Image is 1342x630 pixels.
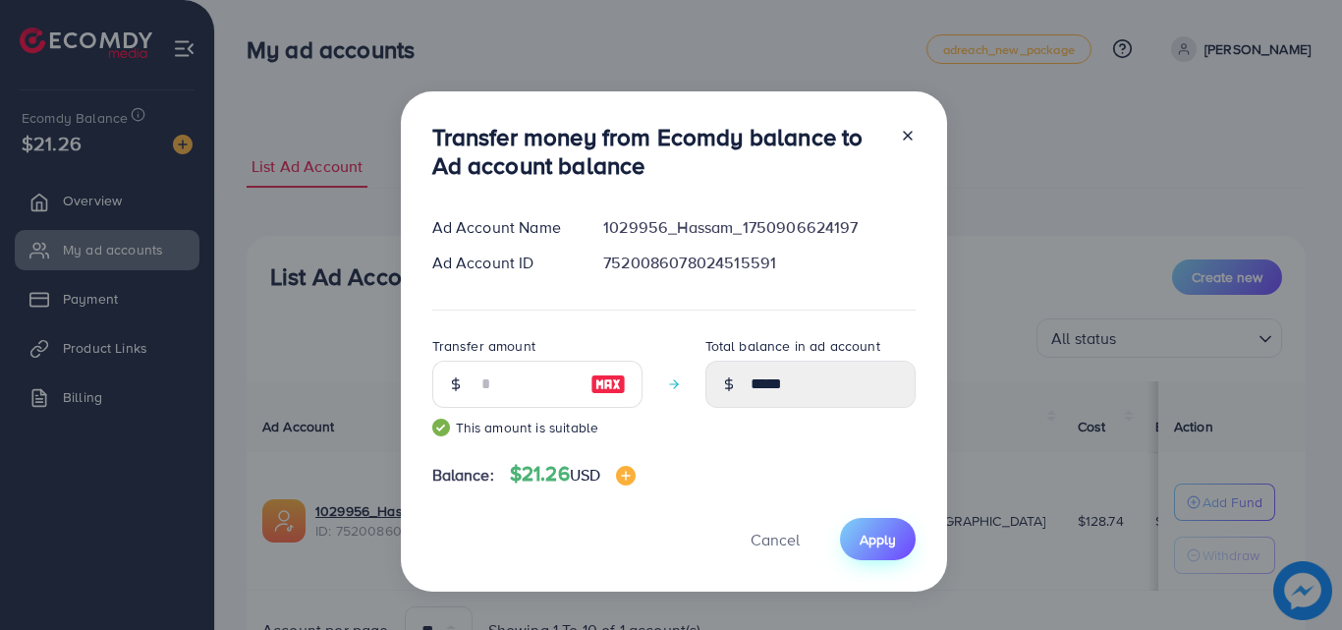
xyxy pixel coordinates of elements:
span: Cancel [751,529,800,550]
div: 1029956_Hassam_1750906624197 [587,216,930,239]
span: Apply [860,530,896,549]
div: Ad Account ID [417,252,588,274]
label: Transfer amount [432,336,535,356]
span: Balance: [432,464,494,487]
span: USD [570,464,600,486]
small: This amount is suitable [432,418,643,437]
div: 7520086078024515591 [587,252,930,274]
div: Ad Account Name [417,216,588,239]
button: Cancel [726,518,824,560]
img: image [590,372,626,396]
button: Apply [840,518,916,560]
img: guide [432,419,450,436]
h4: $21.26 [510,462,636,487]
label: Total balance in ad account [705,336,880,356]
img: image [616,466,636,486]
h3: Transfer money from Ecomdy balance to Ad account balance [432,123,884,180]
